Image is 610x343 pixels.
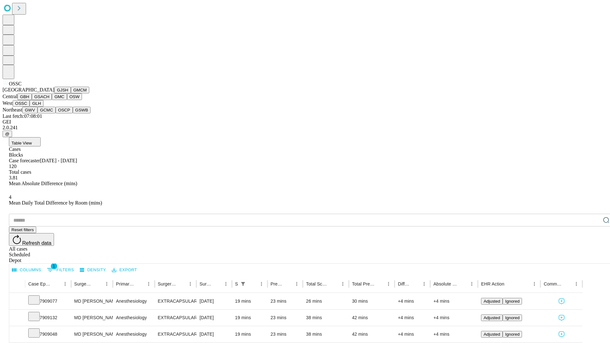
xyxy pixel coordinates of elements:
button: Expand [12,296,22,307]
span: OSSC [9,81,22,86]
button: OSCP [56,107,73,113]
span: Total cases [9,169,31,175]
span: Case forecaster [9,158,40,163]
button: GSACH [32,93,52,100]
span: Mean Absolute Difference (mins) [9,181,77,186]
button: OSSC [13,100,30,107]
div: +4 mins [433,293,475,309]
span: West [3,100,13,106]
button: Menu [384,279,393,288]
button: Table View [9,137,41,146]
button: GMC [52,93,67,100]
button: Sort [177,279,186,288]
button: Sort [283,279,292,288]
span: Central [3,94,17,99]
button: Select columns [10,265,43,275]
div: 38 mins [306,310,346,326]
button: OSW [67,93,82,100]
div: EHR Action [481,281,504,286]
div: 7909132 [28,310,68,326]
button: Sort [93,279,102,288]
div: 19 mins [235,326,264,342]
span: Adjusted [484,332,500,337]
button: Menu [257,279,266,288]
div: [DATE] [200,326,229,342]
button: GLH [30,100,43,107]
div: MD [PERSON_NAME] [PERSON_NAME] Md [74,326,110,342]
button: Menu [61,279,70,288]
div: Primary Service [116,281,134,286]
span: 3.81 [9,175,18,180]
button: Menu [144,279,153,288]
div: 7909048 [28,326,68,342]
button: Sort [411,279,420,288]
div: 2.0.241 [3,125,607,131]
button: Sort [135,279,144,288]
span: Northeast [3,107,22,112]
button: Sort [563,279,572,288]
div: +4 mins [398,310,427,326]
span: 1 [51,263,57,269]
div: Predicted In Room Duration [271,281,283,286]
button: Ignored [503,331,522,338]
div: Surgery Name [158,281,176,286]
button: Sort [248,279,257,288]
button: Menu [338,279,347,288]
span: Reset filters [11,227,34,232]
div: EXTRACAPSULAR CATARACT REMOVAL WITH [MEDICAL_DATA] [158,293,193,309]
button: GBH [17,93,32,100]
button: Menu [292,279,301,288]
span: Refresh data [22,240,51,246]
span: Ignored [505,332,519,337]
button: Ignored [503,298,522,305]
div: 38 mins [306,326,346,342]
button: Sort [458,279,467,288]
div: Anesthesiology [116,326,151,342]
span: 4 [9,194,11,200]
button: Menu [221,279,230,288]
div: [DATE] [200,310,229,326]
button: Export [110,265,139,275]
div: MD [PERSON_NAME] [PERSON_NAME] Md [74,293,110,309]
button: @ [3,131,12,137]
div: Total Predicted Duration [352,281,375,286]
div: +4 mins [398,326,427,342]
button: Adjusted [481,314,503,321]
div: 19 mins [235,310,264,326]
button: Refresh data [9,233,54,246]
div: 23 mins [271,326,300,342]
div: +4 mins [433,326,475,342]
button: Menu [102,279,111,288]
button: Expand [12,313,22,324]
div: 19 mins [235,293,264,309]
span: 120 [9,164,17,169]
button: Show filters [239,279,247,288]
button: GJSH [54,87,71,93]
button: Adjusted [481,298,503,305]
button: Menu [530,279,539,288]
button: Density [78,265,108,275]
button: Menu [467,279,476,288]
button: Menu [186,279,195,288]
div: Scheduled In Room Duration [235,281,238,286]
div: Case Epic Id [28,281,51,286]
div: MD [PERSON_NAME] [PERSON_NAME] Md [74,310,110,326]
div: 42 mins [352,326,392,342]
span: Ignored [505,299,519,304]
div: 7909077 [28,293,68,309]
button: Menu [420,279,429,288]
div: 23 mins [271,310,300,326]
button: Sort [329,279,338,288]
div: Anesthesiology [116,293,151,309]
button: Menu [572,279,581,288]
div: +4 mins [398,293,427,309]
div: 23 mins [271,293,300,309]
div: GEI [3,119,607,125]
div: Anesthesiology [116,310,151,326]
button: Sort [375,279,384,288]
button: Sort [505,279,514,288]
button: GCMC [37,107,56,113]
div: EXTRACAPSULAR CATARACT REMOVAL WITH [MEDICAL_DATA] [158,326,193,342]
button: Show filters [45,265,76,275]
span: Adjusted [484,315,500,320]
